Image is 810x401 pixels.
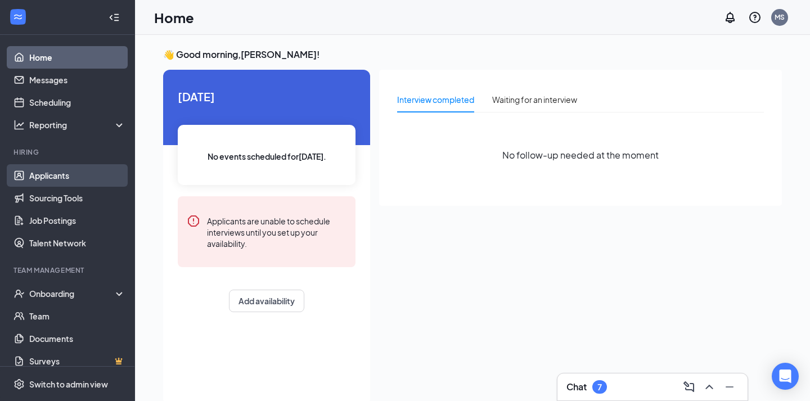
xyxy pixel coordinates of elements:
[29,209,125,232] a: Job Postings
[29,288,116,299] div: Onboarding
[597,382,602,392] div: 7
[208,150,326,163] span: No events scheduled for [DATE] .
[207,214,346,249] div: Applicants are unable to schedule interviews until you set up your availability.
[703,380,716,394] svg: ChevronUp
[29,69,125,91] a: Messages
[13,288,25,299] svg: UserCheck
[29,350,125,372] a: SurveysCrown
[680,378,698,396] button: ComposeMessage
[723,11,737,24] svg: Notifications
[13,147,123,157] div: Hiring
[492,93,577,106] div: Waiting for an interview
[748,11,762,24] svg: QuestionInfo
[397,93,474,106] div: Interview completed
[682,380,696,394] svg: ComposeMessage
[29,46,125,69] a: Home
[178,88,355,105] span: [DATE]
[187,214,200,228] svg: Error
[721,378,739,396] button: Minimize
[13,265,123,275] div: Team Management
[502,148,659,162] span: No follow-up needed at the moment
[723,380,736,394] svg: Minimize
[29,327,125,350] a: Documents
[163,48,782,61] h3: 👋 Good morning, [PERSON_NAME] !
[29,91,125,114] a: Scheduling
[29,305,125,327] a: Team
[566,381,587,393] h3: Chat
[13,379,25,390] svg: Settings
[775,12,785,22] div: MS
[229,290,304,312] button: Add availability
[29,187,125,209] a: Sourcing Tools
[29,379,108,390] div: Switch to admin view
[154,8,194,27] h1: Home
[12,11,24,22] svg: WorkstreamLogo
[29,164,125,187] a: Applicants
[29,119,126,130] div: Reporting
[109,12,120,23] svg: Collapse
[772,363,799,390] div: Open Intercom Messenger
[29,232,125,254] a: Talent Network
[13,119,25,130] svg: Analysis
[700,378,718,396] button: ChevronUp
